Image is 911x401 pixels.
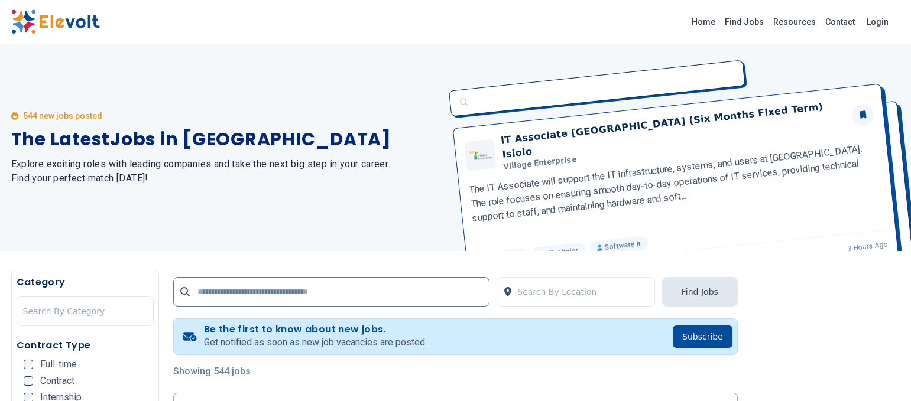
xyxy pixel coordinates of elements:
button: Find Jobs [662,277,738,307]
h5: Category [17,275,154,289]
span: Full-time [40,360,77,369]
span: Contract [40,376,74,386]
h5: Contract Type [17,338,154,353]
input: Full-time [24,360,33,369]
a: Find Jobs [720,12,769,31]
button: Subscribe [673,325,732,348]
p: 544 new jobs posted [23,110,102,122]
input: Contract [24,376,33,386]
a: Home [687,12,720,31]
p: Showing 544 jobs [173,364,738,379]
h4: Be the first to know about new jobs. [204,324,427,335]
p: Get notified as soon as new job vacancies are posted. [204,335,427,350]
h1: The Latest Jobs in [GEOGRAPHIC_DATA] [11,129,442,150]
a: Login [860,10,896,34]
a: Contact [821,12,860,31]
a: Resources [769,12,821,31]
h2: Explore exciting roles with leading companies and take the next big step in your career. Find you... [11,157,442,185]
img: Elevolt [11,9,100,34]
